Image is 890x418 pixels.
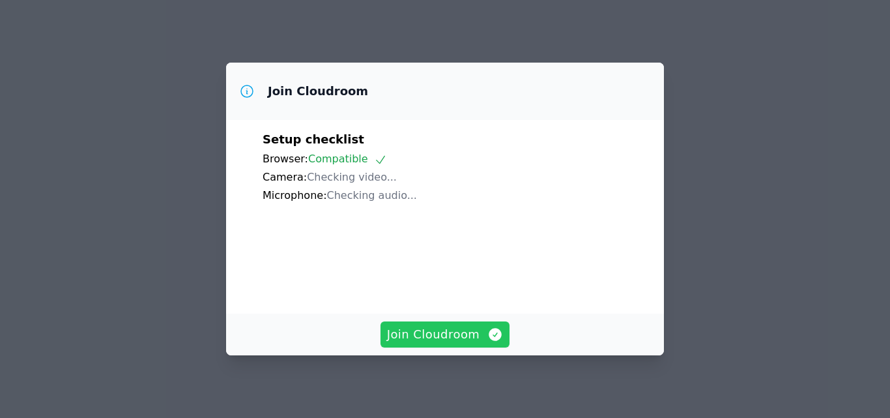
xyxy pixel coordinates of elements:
[268,83,368,99] h3: Join Cloudroom
[380,321,510,348] button: Join Cloudroom
[387,325,504,344] span: Join Cloudroom
[327,189,417,202] span: Checking audio...
[308,153,387,165] span: Compatible
[263,171,307,183] span: Camera:
[263,189,327,202] span: Microphone:
[307,171,397,183] span: Checking video...
[263,132,364,146] span: Setup checklist
[263,153,308,165] span: Browser:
